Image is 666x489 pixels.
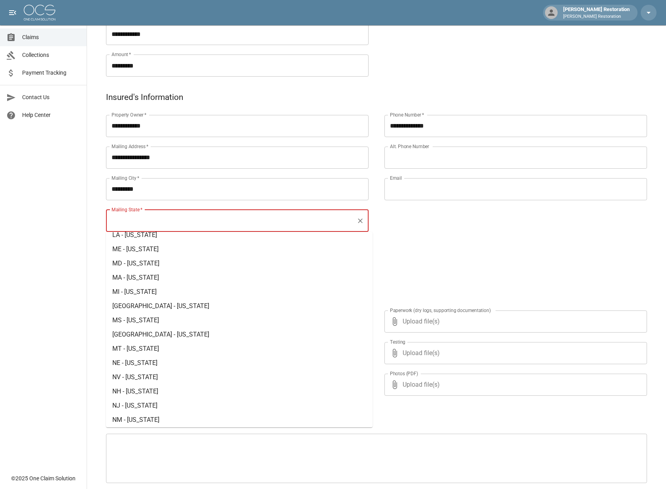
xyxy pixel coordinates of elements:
[112,373,158,381] span: NV - [US_STATE]
[11,474,76,482] div: © 2025 One Claim Solution
[112,143,148,150] label: Mailing Address
[112,316,159,324] span: MS - [US_STATE]
[22,111,80,119] span: Help Center
[403,342,626,364] span: Upload file(s)
[560,6,633,20] div: [PERSON_NAME] Restoration
[112,206,142,213] label: Mailing State
[112,331,209,338] span: [GEOGRAPHIC_DATA] - [US_STATE]
[112,175,140,181] label: Mailing City
[22,51,80,59] span: Collections
[563,13,630,20] p: [PERSON_NAME] Restoration
[24,5,55,21] img: ocs-logo-white-transparent.png
[112,231,157,239] span: LA - [US_STATE]
[390,175,402,181] label: Email
[112,387,158,395] span: NH - [US_STATE]
[112,245,159,253] span: ME - [US_STATE]
[355,215,366,226] button: Clear
[112,51,131,58] label: Amount
[5,5,21,21] button: open drawer
[112,345,159,352] span: MT - [US_STATE]
[112,359,157,367] span: NE - [US_STATE]
[112,288,157,295] span: MI - [US_STATE]
[390,370,418,377] label: Photos (PDF)
[22,93,80,102] span: Contact Us
[403,310,626,333] span: Upload file(s)
[390,339,405,345] label: Testing
[22,33,80,41] span: Claims
[112,260,159,267] span: MD - [US_STATE]
[390,143,429,150] label: Alt. Phone Number
[112,274,159,281] span: MA - [US_STATE]
[403,374,626,396] span: Upload file(s)
[22,69,80,77] span: Payment Tracking
[112,416,159,423] span: NM - [US_STATE]
[112,111,147,118] label: Property Owner
[112,302,209,310] span: [GEOGRAPHIC_DATA] - [US_STATE]
[390,111,424,118] label: Phone Number
[112,402,157,409] span: NJ - [US_STATE]
[390,307,491,314] label: Paperwork (dry logs, supporting documentation)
